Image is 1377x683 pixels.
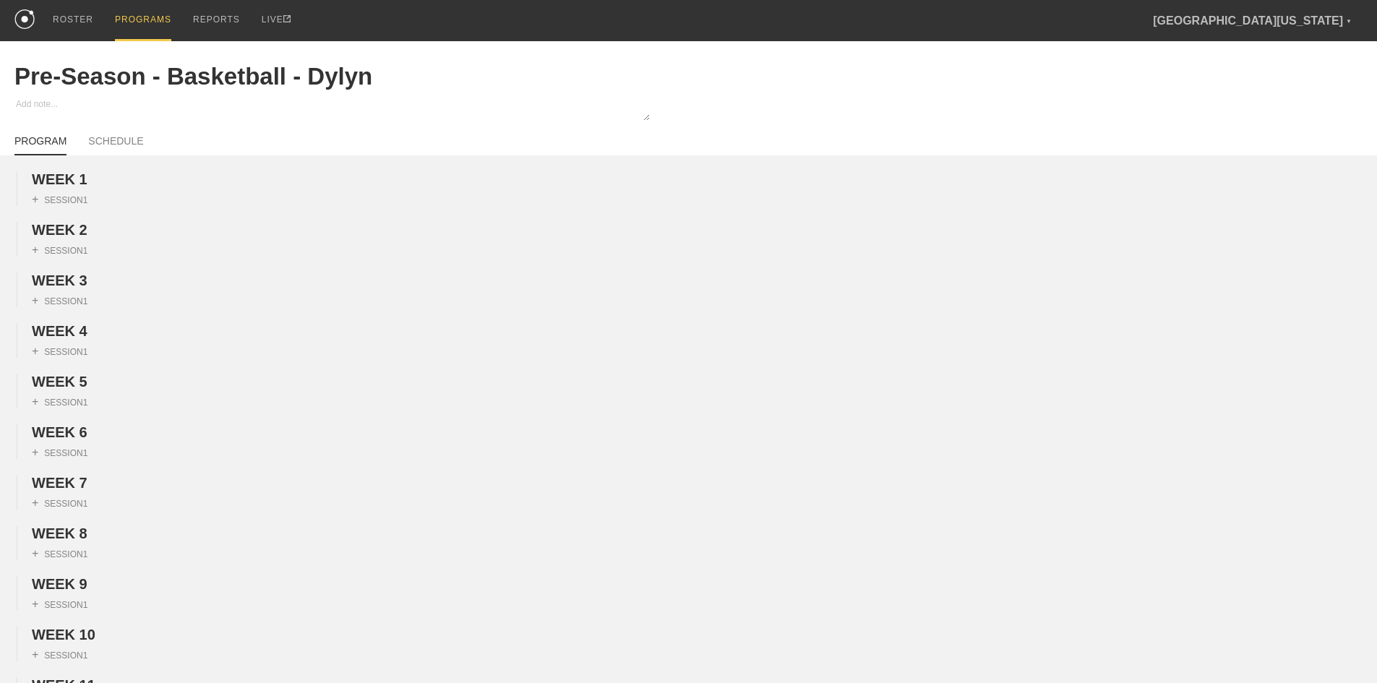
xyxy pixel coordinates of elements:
[14,9,35,29] img: logo
[32,547,38,559] span: +
[32,446,87,459] div: SESSION 1
[32,294,38,306] span: +
[32,598,38,610] span: +
[32,598,87,611] div: SESSION 1
[32,424,87,440] span: WEEK 6
[32,395,38,408] span: +
[32,475,87,491] span: WEEK 7
[32,244,38,256] span: +
[32,294,87,307] div: SESSION 1
[32,193,38,205] span: +
[32,525,87,541] span: WEEK 8
[32,497,38,509] span: +
[32,497,87,510] div: SESSION 1
[32,193,87,206] div: SESSION 1
[32,395,87,408] div: SESSION 1
[32,244,87,257] div: SESSION 1
[32,323,87,339] span: WEEK 4
[32,576,87,592] span: WEEK 9
[32,272,87,288] span: WEEK 3
[32,648,38,661] span: +
[32,627,95,643] span: WEEK 10
[32,222,87,238] span: WEEK 2
[14,135,67,155] a: PROGRAM
[1305,614,1377,683] iframe: Chat Widget
[32,345,87,358] div: SESSION 1
[32,171,87,187] span: WEEK 1
[1346,16,1352,27] div: ▼
[88,135,143,154] a: SCHEDULE
[32,374,87,390] span: WEEK 5
[32,446,38,458] span: +
[32,547,87,560] div: SESSION 1
[32,648,87,661] div: SESSION 1
[32,345,38,357] span: +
